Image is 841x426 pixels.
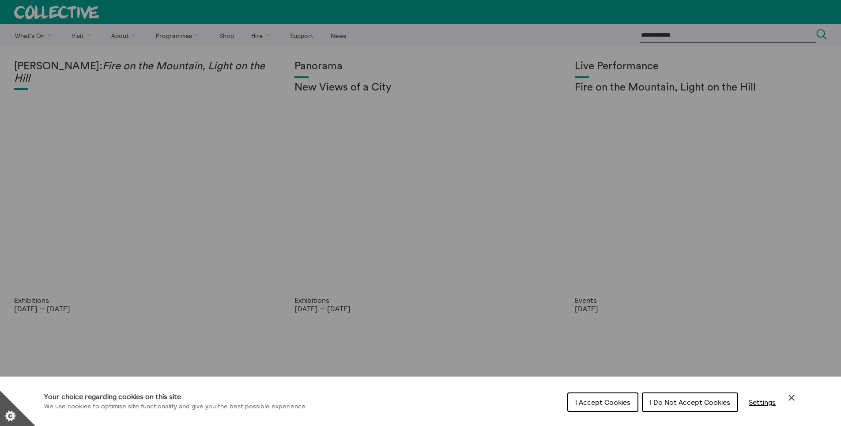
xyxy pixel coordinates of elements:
[44,402,307,411] p: We use cookies to optimise site functionality and give you the best possible experience.
[742,393,783,411] button: Settings
[786,392,797,403] button: Close Cookie Control
[650,398,730,407] span: I Do Not Accept Cookies
[575,398,630,407] span: I Accept Cookies
[749,398,776,407] span: Settings
[642,392,738,412] button: I Do Not Accept Cookies
[567,392,638,412] button: I Accept Cookies
[44,391,307,402] h1: Your choice regarding cookies on this site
